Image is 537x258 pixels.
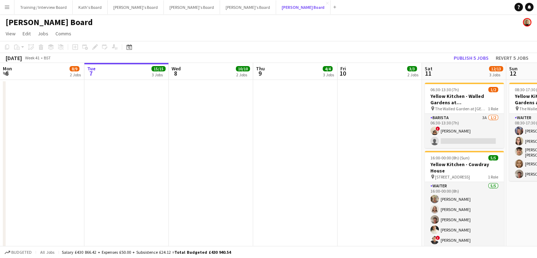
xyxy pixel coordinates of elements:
[339,69,346,77] span: 10
[425,161,504,174] h3: Yellow Kitchen - Cowdray House
[489,72,503,77] div: 3 Jobs
[425,83,504,148] app-job-card: 06:30-13:30 (7h)1/2Yellow Kitchen - Walled Gardens at [GEOGRAPHIC_DATA] The Walled Garden at [GEO...
[151,66,166,71] span: 15/15
[425,65,432,72] span: Sat
[323,72,334,77] div: 3 Jobs
[435,106,488,111] span: The Walled Garden at [GEOGRAPHIC_DATA]
[44,55,51,60] div: BST
[14,0,73,14] button: Training / Interview Board
[451,53,491,63] button: Publish 5 jobs
[70,72,81,77] div: 2 Jobs
[171,69,181,77] span: 8
[323,66,333,71] span: 4/4
[407,66,417,71] span: 3/3
[488,155,498,160] span: 5/5
[435,174,470,180] span: [STREET_ADDRESS]
[6,17,93,28] h1: [PERSON_NAME] Board
[73,0,108,14] button: Kath's Board
[236,66,250,71] span: 10/10
[276,0,330,14] button: [PERSON_NAME] Board
[108,0,164,14] button: [PERSON_NAME]'s Board
[2,69,12,77] span: 6
[87,65,96,72] span: Tue
[425,151,504,247] app-job-card: 16:00-00:00 (8h) (Sun)5/5Yellow Kitchen - Cowdray House [STREET_ADDRESS]1 RoleWaiter5/516:00-00:0...
[236,72,250,77] div: 2 Jobs
[3,65,12,72] span: Mon
[425,114,504,148] app-card-role: Barista3A1/206:30-13:30 (7h)![PERSON_NAME]
[430,87,459,92] span: 06:30-13:30 (7h)
[436,236,440,240] span: !
[407,72,418,77] div: 2 Jobs
[488,87,498,92] span: 1/2
[11,250,32,255] span: Budgeted
[4,248,33,256] button: Budgeted
[62,250,231,255] div: Salary £430 866.42 + Expenses £50.00 + Subsistence £24.12 =
[20,29,34,38] a: Edit
[6,54,22,61] div: [DATE]
[340,65,346,72] span: Fri
[23,30,31,37] span: Edit
[220,0,276,14] button: [PERSON_NAME]'s Board
[493,53,531,63] button: Revert 5 jobs
[523,18,531,27] app-user-avatar: Nikoleta Gehfeld
[424,69,432,77] span: 11
[489,66,503,71] span: 12/13
[86,69,96,77] span: 7
[3,29,18,38] a: View
[55,30,71,37] span: Comms
[39,250,56,255] span: All jobs
[488,106,498,111] span: 1 Role
[425,182,504,247] app-card-role: Waiter5/516:00-00:00 (8h)[PERSON_NAME][PERSON_NAME][PERSON_NAME][PERSON_NAME]![PERSON_NAME]
[256,65,265,72] span: Thu
[38,30,48,37] span: Jobs
[509,65,518,72] span: Sun
[53,29,74,38] a: Comms
[436,127,440,131] span: !
[488,174,498,180] span: 1 Role
[35,29,51,38] a: Jobs
[255,69,265,77] span: 9
[172,65,181,72] span: Wed
[425,93,504,106] h3: Yellow Kitchen - Walled Gardens at [GEOGRAPHIC_DATA]
[174,250,231,255] span: Total Budgeted £430 940.54
[23,55,41,60] span: Week 41
[508,69,518,77] span: 12
[70,66,79,71] span: 8/9
[6,30,16,37] span: View
[152,72,165,77] div: 3 Jobs
[164,0,220,14] button: [PERSON_NAME]'s Board
[430,155,470,160] span: 16:00-00:00 (8h) (Sun)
